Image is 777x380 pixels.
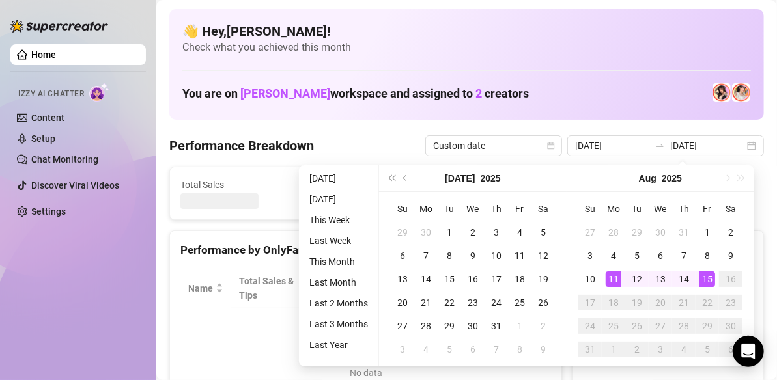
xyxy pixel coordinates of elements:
[398,269,464,308] th: Sales / Hour
[239,274,295,303] span: Total Sales & Tips
[332,178,450,192] span: Active Chats
[182,40,751,55] span: Check what you achieved this month
[655,141,665,151] span: swap-right
[465,269,552,308] th: Chat Conversion
[31,49,56,60] a: Home
[18,88,84,100] span: Izzy AI Chatter
[240,87,330,100] span: [PERSON_NAME]
[10,20,108,33] img: logo-BBDzfeDw.svg
[89,83,109,102] img: AI Chatter
[584,241,753,259] div: Sales by OnlyFans Creator
[321,274,380,303] div: Est. Hours Worked
[475,87,482,100] span: 2
[193,366,538,380] div: No data
[169,137,314,155] h4: Performance Breakdown
[188,281,213,295] span: Name
[433,136,554,156] span: Custom date
[31,133,55,144] a: Setup
[733,336,764,367] div: Open Intercom Messenger
[732,83,750,102] img: 𝖍𝖔𝖑𝖑𝖞
[182,87,529,101] h1: You are on workspace and assigned to creators
[406,274,446,303] span: Sales / Hour
[180,241,551,259] div: Performance by OnlyFans Creator
[575,139,649,153] input: Start date
[182,22,751,40] h4: 👋 Hey, [PERSON_NAME] !
[180,269,231,308] th: Name
[547,142,555,150] span: calendar
[180,178,299,192] span: Total Sales
[713,83,731,102] img: Holly
[231,269,313,308] th: Total Sales & Tips
[670,139,744,153] input: End date
[31,113,64,123] a: Content
[473,274,533,303] span: Chat Conversion
[31,206,66,217] a: Settings
[483,178,602,192] span: Messages Sent
[31,180,119,191] a: Discover Viral Videos
[31,154,98,165] a: Chat Monitoring
[655,141,665,151] span: to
